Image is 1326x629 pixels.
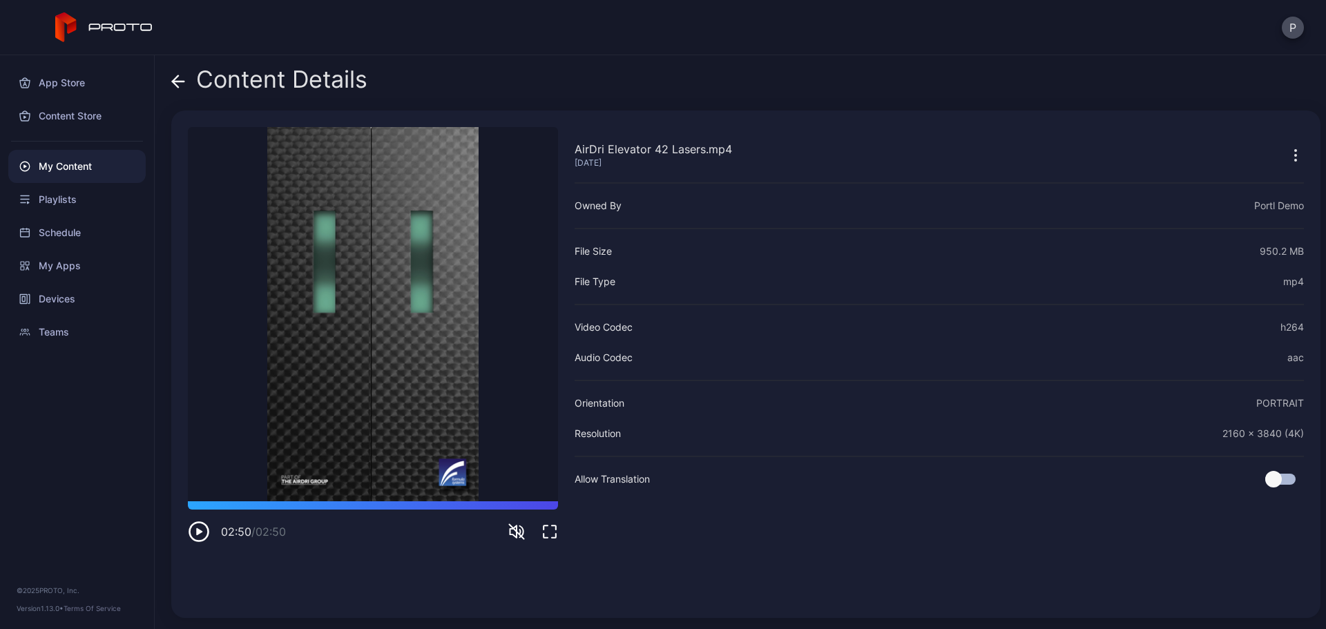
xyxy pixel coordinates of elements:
[575,425,621,442] div: Resolution
[64,604,121,612] a: Terms Of Service
[8,66,146,99] a: App Store
[575,243,612,260] div: File Size
[575,395,624,412] div: Orientation
[575,157,732,168] div: [DATE]
[1280,319,1304,336] div: h264
[171,66,367,99] div: Content Details
[1254,197,1304,214] div: Portl Demo
[8,183,146,216] a: Playlists
[575,273,615,290] div: File Type
[8,216,146,249] a: Schedule
[8,150,146,183] a: My Content
[575,141,732,157] div: AirDri Elevator 42 Lasers.mp4
[575,349,633,366] div: Audio Codec
[17,604,64,612] span: Version 1.13.0 •
[8,282,146,316] a: Devices
[575,471,650,487] div: Allow Translation
[188,127,558,501] video: Sorry, your browser doesn‘t support embedded videos
[8,249,146,282] a: My Apps
[8,316,146,349] a: Teams
[17,585,137,596] div: © 2025 PROTO, Inc.
[1222,425,1304,442] div: 2160 x 3840 (4K)
[575,319,633,336] div: Video Codec
[1283,273,1304,290] div: mp4
[1287,349,1304,366] div: aac
[1282,17,1304,39] button: P
[221,523,286,540] div: 02:50
[1260,243,1304,260] div: 950.2 MB
[251,525,286,539] span: / 02:50
[8,99,146,133] a: Content Store
[575,197,622,214] div: Owned By
[1256,395,1304,412] div: PORTRAIT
